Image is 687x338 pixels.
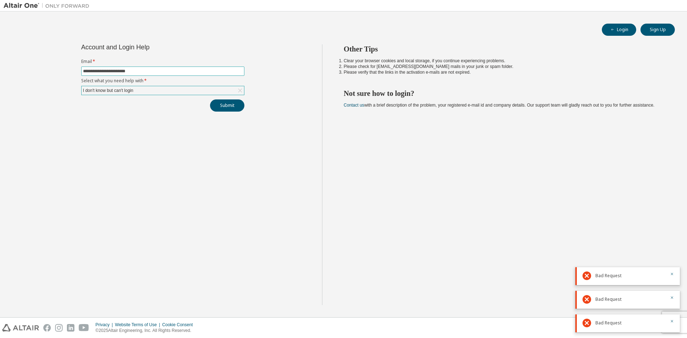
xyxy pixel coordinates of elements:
li: Please verify that the links in the activation e-mails are not expired. [344,69,662,75]
img: Altair One [4,2,93,9]
label: Email [81,59,244,64]
img: linkedin.svg [67,324,74,332]
span: Bad Request [595,273,622,279]
span: Bad Request [595,320,622,326]
button: Sign Up [640,24,675,36]
div: I don't know but can't login [82,86,244,95]
img: youtube.svg [79,324,89,332]
label: Select what you need help with [81,78,244,84]
img: facebook.svg [43,324,51,332]
div: Cookie Consent [162,322,197,328]
li: Please check for [EMAIL_ADDRESS][DOMAIN_NAME] mails in your junk or spam folder. [344,64,662,69]
div: Website Terms of Use [115,322,162,328]
h2: Not sure how to login? [344,89,662,98]
div: I don't know but can't login [82,87,135,94]
h2: Other Tips [344,44,662,54]
span: Bad Request [595,297,622,302]
p: © 2025 Altair Engineering, Inc. All Rights Reserved. [96,328,197,334]
img: instagram.svg [55,324,63,332]
div: Account and Login Help [81,44,212,50]
img: altair_logo.svg [2,324,39,332]
div: Privacy [96,322,115,328]
span: with a brief description of the problem, your registered e-mail id and company details. Our suppo... [344,103,654,108]
button: Submit [210,99,244,112]
a: Contact us [344,103,364,108]
li: Clear your browser cookies and local storage, if you continue experiencing problems. [344,58,662,64]
button: Login [602,24,636,36]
